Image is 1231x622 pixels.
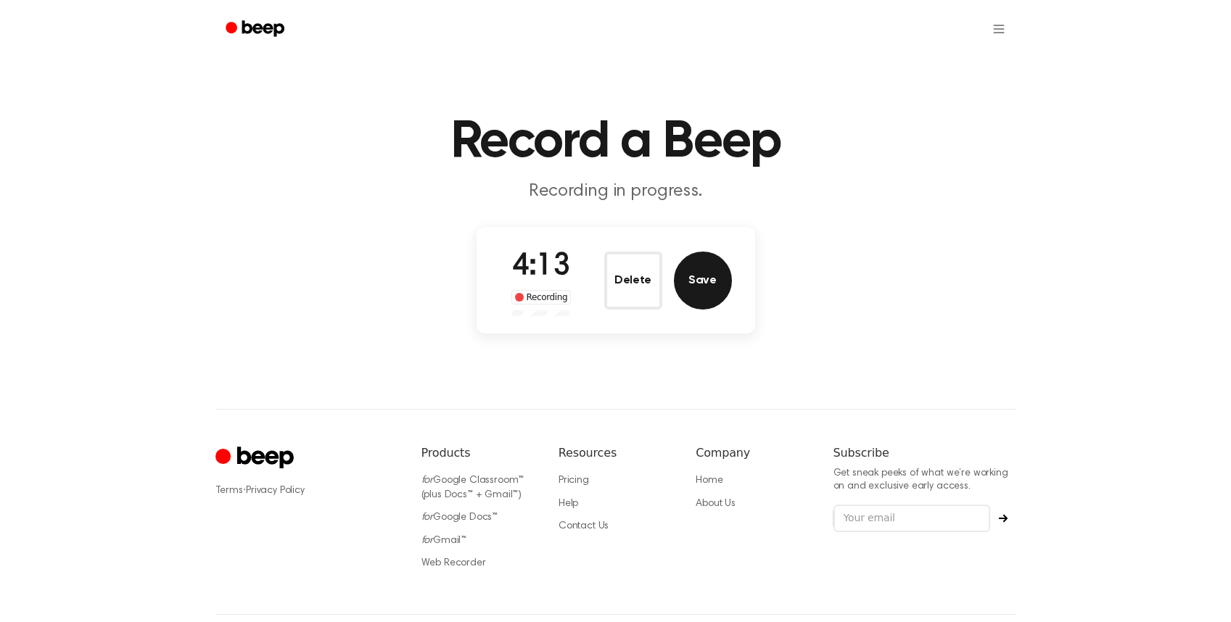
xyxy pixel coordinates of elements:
[246,486,305,496] a: Privacy Policy
[511,290,572,304] div: Recording
[421,536,467,546] a: forGmail™
[337,180,894,204] p: Recording in progress.
[512,252,570,282] span: 4:13
[421,476,524,500] a: forGoogle Classroom™ (plus Docs™ + Gmail™)
[696,499,736,509] a: About Us
[559,444,672,462] h6: Resources
[421,558,486,568] a: Web Recorder
[604,252,662,310] button: Delete Audio Record
[215,15,297,43] a: Beep
[696,476,722,486] a: Home
[833,468,1016,493] p: Get sneak peeks of what we’re working on and exclusive early access.
[421,513,434,523] i: for
[421,513,498,523] a: forGoogle Docs™
[696,444,810,462] h6: Company
[559,499,578,509] a: Help
[981,12,1016,46] button: Open menu
[559,521,609,531] a: Contact Us
[421,476,434,486] i: for
[674,252,732,310] button: Save Audio Record
[421,444,535,462] h6: Products
[215,484,398,498] div: ·
[215,444,297,473] a: Cruip
[559,476,589,486] a: Pricing
[421,536,434,546] i: for
[990,514,1016,523] button: Subscribe
[833,444,1016,462] h6: Subscribe
[215,486,243,496] a: Terms
[244,116,987,168] h1: Record a Beep
[833,505,990,532] input: Your email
